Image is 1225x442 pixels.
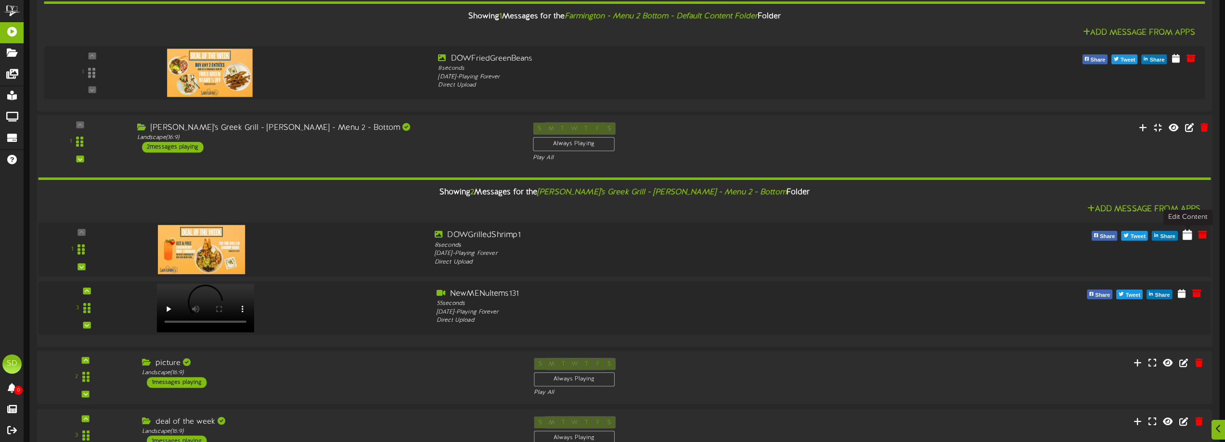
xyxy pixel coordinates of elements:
div: 2 messages playing [142,142,204,152]
img: 49806785-82ad-40b2-8f4b-a98d0c7d76df.png [158,225,245,274]
div: Play All [534,389,813,397]
div: [PERSON_NAME]'s Greek Grill - [PERSON_NAME] - Menu 2 - Bottom [137,122,518,133]
i: [PERSON_NAME]'s Greek Grill - [PERSON_NAME] - Menu 2 - Bottom [537,189,787,197]
button: Tweet [1111,55,1137,64]
div: 8 seconds [438,64,907,73]
button: Add Message From Apps [1084,203,1203,215]
span: Share [1089,55,1108,66]
i: Farmington - Menu 2 Bottom - Default Content Folder [565,12,758,21]
span: Share [1153,290,1172,301]
div: 1 messages playing [147,377,206,388]
div: Direct Upload [438,81,907,89]
div: SD [2,354,22,374]
img: f88ddd41-b891-4967-9356-64819045bbf5.jpg [167,49,253,97]
div: DOWGrilledShrimp1 [435,230,914,241]
div: Direct Upload [437,316,911,325]
div: Landscape ( 16:9 ) [137,134,518,142]
button: Share [1092,231,1118,240]
span: 2 [470,189,474,197]
button: Add Message From Apps [1080,27,1198,39]
div: 55 seconds [437,300,911,308]
span: Share [1148,55,1167,66]
span: Share [1093,290,1112,301]
button: Share [1147,290,1172,299]
div: DOWFriedGreenBeans [438,53,907,64]
div: deal of the week [142,417,519,428]
div: Landscape ( 16:9 ) [142,428,519,436]
div: Always Playing [534,372,615,386]
span: Tweet [1129,231,1148,242]
button: Tweet [1122,231,1148,240]
button: Share [1083,55,1108,64]
div: Play All [533,153,815,162]
div: Showing Messages for the Folder [31,182,1218,203]
span: 1 [499,12,502,21]
button: Share [1142,55,1167,64]
span: Share [1159,231,1177,242]
div: Direct Upload [435,258,914,266]
span: Tweet [1123,290,1142,301]
div: [DATE] - Playing Forever [438,73,907,81]
button: Tweet [1116,290,1143,299]
div: NewMENuItems131 [437,289,911,300]
div: 8 seconds [435,241,914,250]
span: Share [1098,231,1117,242]
div: Showing Messages for the Folder [37,6,1212,27]
span: Tweet [1119,55,1137,66]
div: Landscape ( 16:9 ) [142,369,519,377]
div: [DATE] - Playing Forever [437,308,911,316]
button: Share [1087,290,1112,299]
span: 0 [14,386,23,395]
button: Share [1152,231,1178,240]
div: [DATE] - Playing Forever [435,250,914,258]
div: Always Playing [533,137,614,152]
div: picture [142,358,519,369]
